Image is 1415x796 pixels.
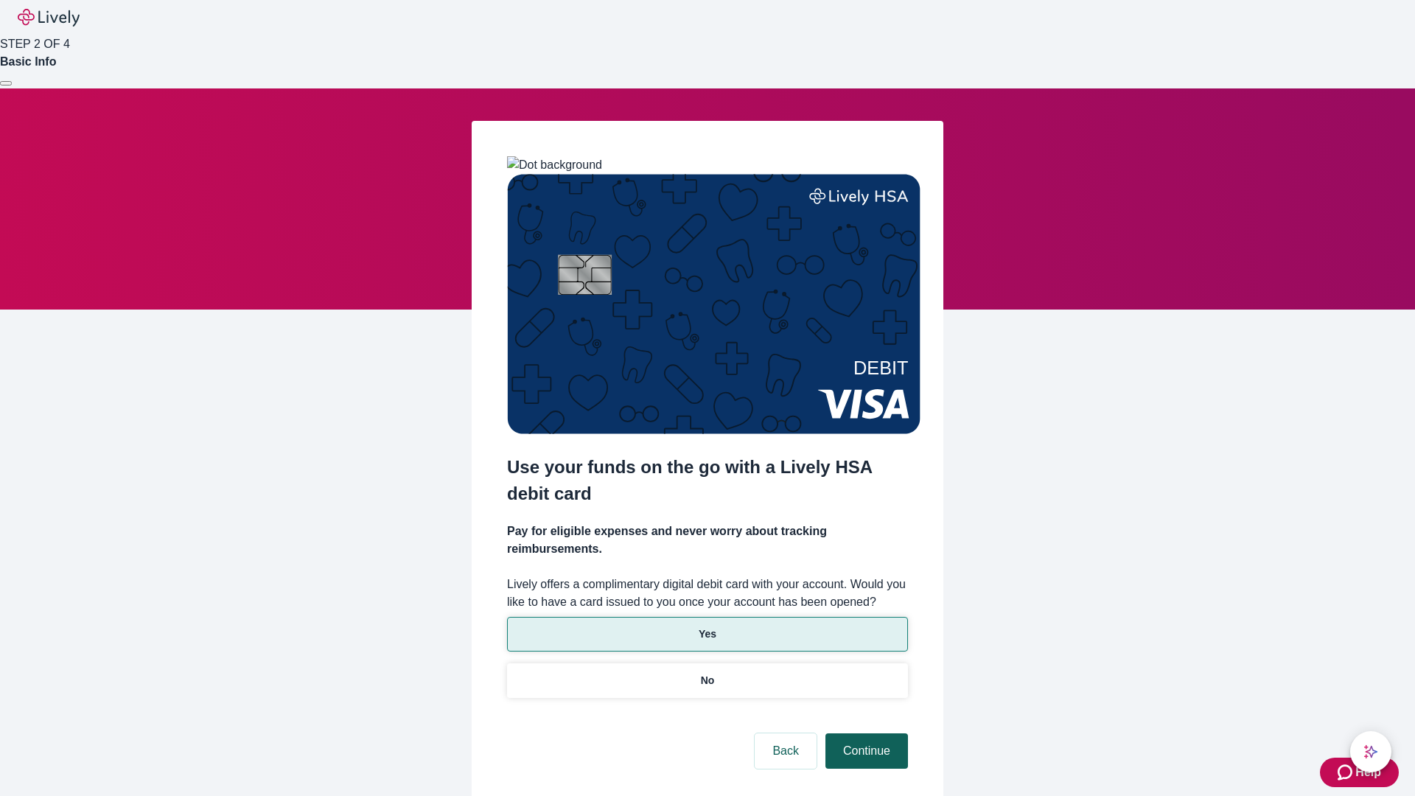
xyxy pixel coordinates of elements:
img: Debit card [507,174,920,434]
button: Zendesk support iconHelp [1320,758,1399,787]
button: No [507,663,908,698]
h2: Use your funds on the go with a Lively HSA debit card [507,454,908,507]
button: Continue [825,733,908,769]
svg: Zendesk support icon [1338,764,1355,781]
button: Back [755,733,817,769]
h4: Pay for eligible expenses and never worry about tracking reimbursements. [507,523,908,558]
span: Help [1355,764,1381,781]
svg: Lively AI Assistant [1363,744,1378,759]
button: chat [1350,731,1391,772]
img: Dot background [507,156,602,174]
p: Yes [699,626,716,642]
label: Lively offers a complimentary digital debit card with your account. Would you like to have a card... [507,576,908,611]
p: No [701,673,715,688]
img: Lively [18,9,80,27]
button: Yes [507,617,908,652]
